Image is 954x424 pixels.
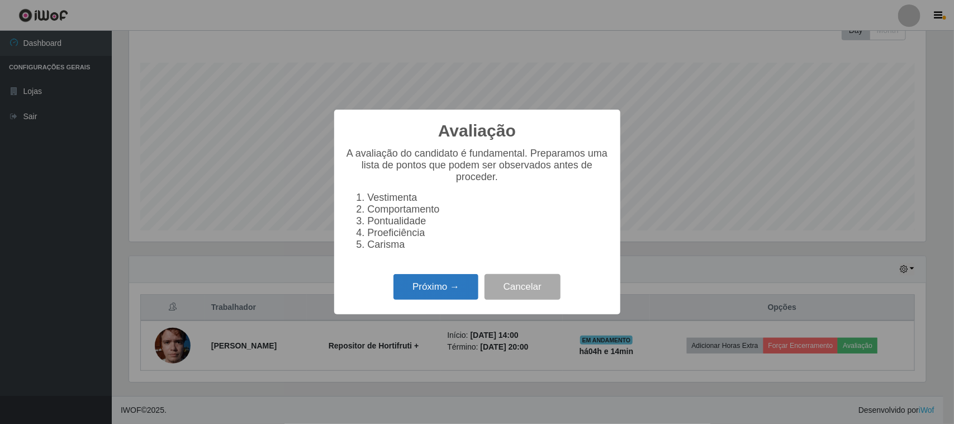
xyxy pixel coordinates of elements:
li: Pontualidade [368,215,609,227]
li: Carisma [368,239,609,251]
p: A avaliação do candidato é fundamental. Preparamos uma lista de pontos que podem ser observados a... [345,148,609,183]
button: Próximo → [393,274,478,300]
li: Comportamento [368,204,609,215]
li: Vestimenta [368,192,609,204]
h2: Avaliação [438,121,516,141]
li: Proeficiência [368,227,609,239]
button: Cancelar [485,274,561,300]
